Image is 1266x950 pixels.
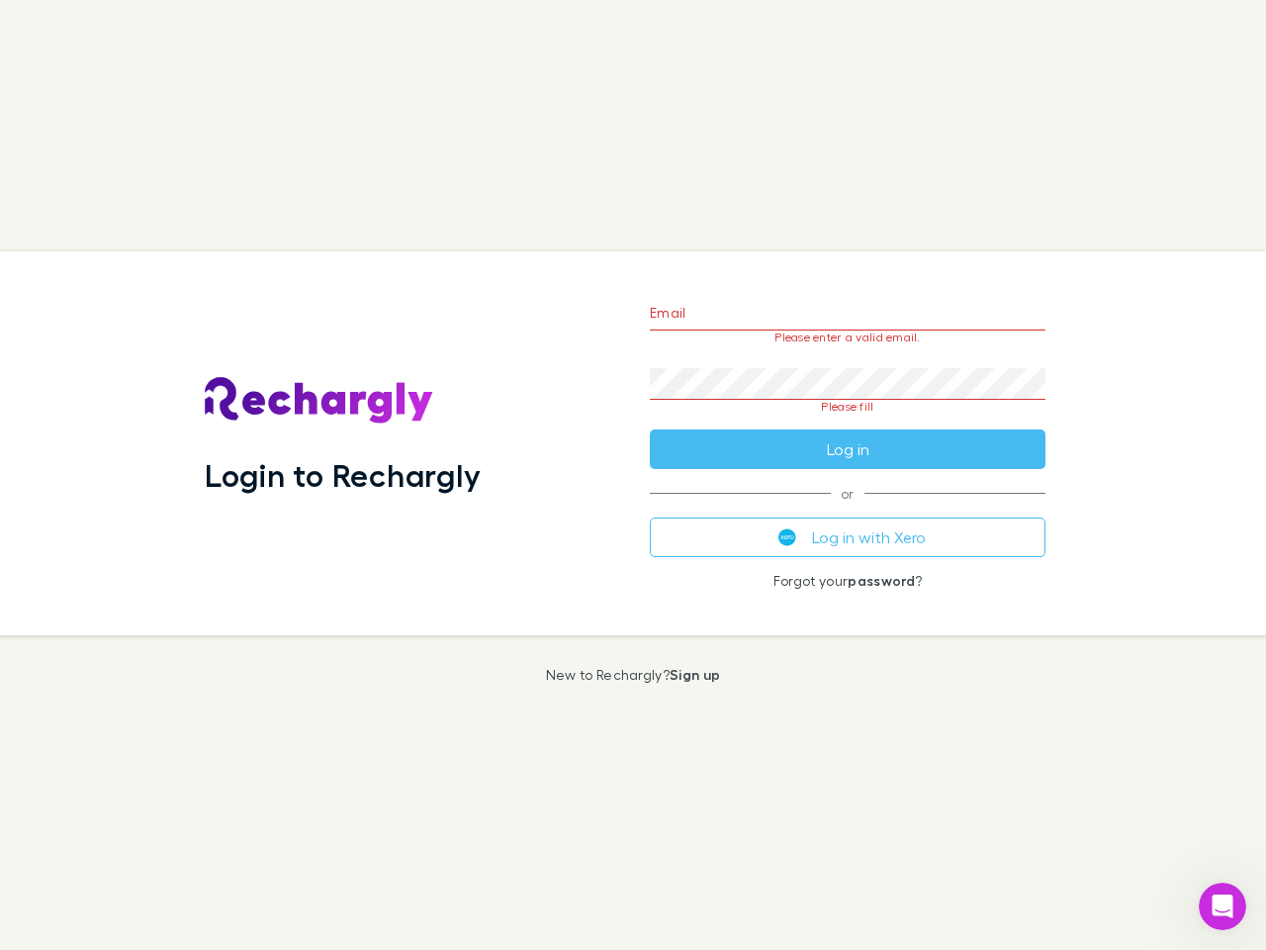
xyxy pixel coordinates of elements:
[1199,883,1246,930] iframe: Intercom live chat
[205,377,434,425] img: Rechargly's Logo
[650,331,1045,344] p: Please enter a valid email.
[848,572,915,589] a: password
[546,667,721,683] p: New to Rechargly?
[650,493,1045,494] span: or
[650,429,1045,469] button: Log in
[205,456,481,494] h1: Login to Rechargly
[650,400,1045,414] p: Please fill
[778,528,796,546] img: Xero's logo
[670,666,720,683] a: Sign up
[650,518,1045,557] button: Log in with Xero
[650,573,1045,589] p: Forgot your ?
